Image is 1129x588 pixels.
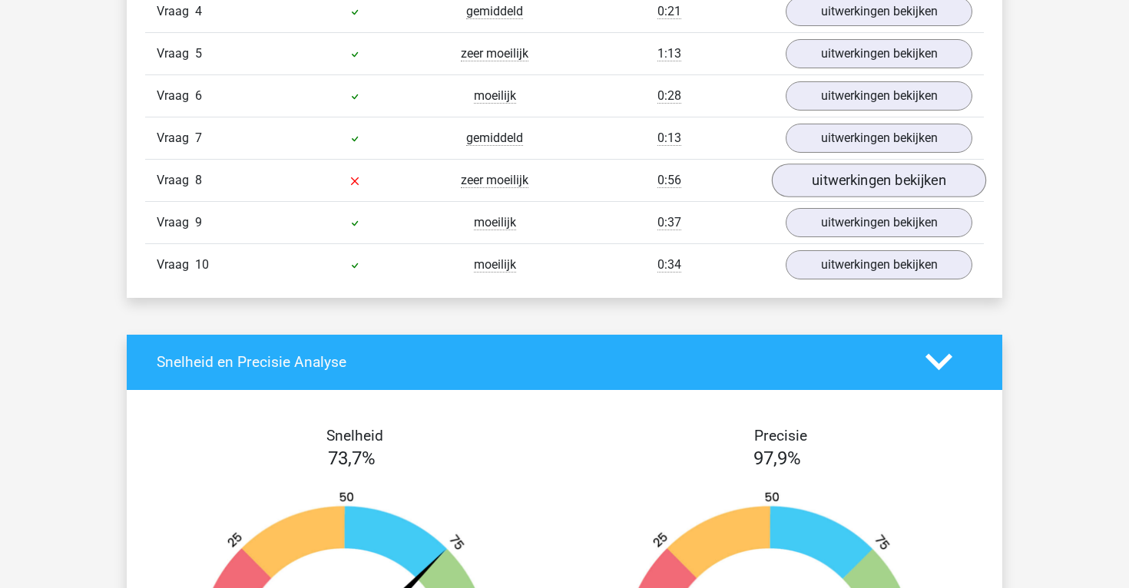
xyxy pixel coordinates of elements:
[786,250,972,279] a: uitwerkingen bekijken
[772,164,986,197] a: uitwerkingen bekijken
[157,256,195,274] span: Vraag
[474,88,516,104] span: moeilijk
[461,46,528,61] span: zeer moeilijk
[786,81,972,111] a: uitwerkingen bekijken
[657,257,681,273] span: 0:34
[786,39,972,68] a: uitwerkingen bekijken
[786,208,972,237] a: uitwerkingen bekijken
[657,173,681,188] span: 0:56
[466,130,523,146] span: gemiddeld
[474,215,516,230] span: moeilijk
[786,124,972,153] a: uitwerkingen bekijken
[328,448,376,469] span: 73,7%
[582,427,978,444] h4: Precisie
[157,129,195,147] span: Vraag
[157,45,195,63] span: Vraag
[657,4,681,19] span: 0:21
[753,448,801,469] span: 97,9%
[195,88,202,103] span: 6
[657,130,681,146] span: 0:13
[474,257,516,273] span: moeilijk
[466,4,523,19] span: gemiddeld
[157,353,902,371] h4: Snelheid en Precisie Analyse
[195,257,209,272] span: 10
[195,173,202,187] span: 8
[195,4,202,18] span: 4
[657,88,681,104] span: 0:28
[157,171,195,190] span: Vraag
[157,213,195,232] span: Vraag
[157,87,195,105] span: Vraag
[657,46,681,61] span: 1:13
[195,215,202,230] span: 9
[195,46,202,61] span: 5
[157,427,553,444] h4: Snelheid
[657,215,681,230] span: 0:37
[195,130,202,145] span: 7
[461,173,528,188] span: zeer moeilijk
[157,2,195,21] span: Vraag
